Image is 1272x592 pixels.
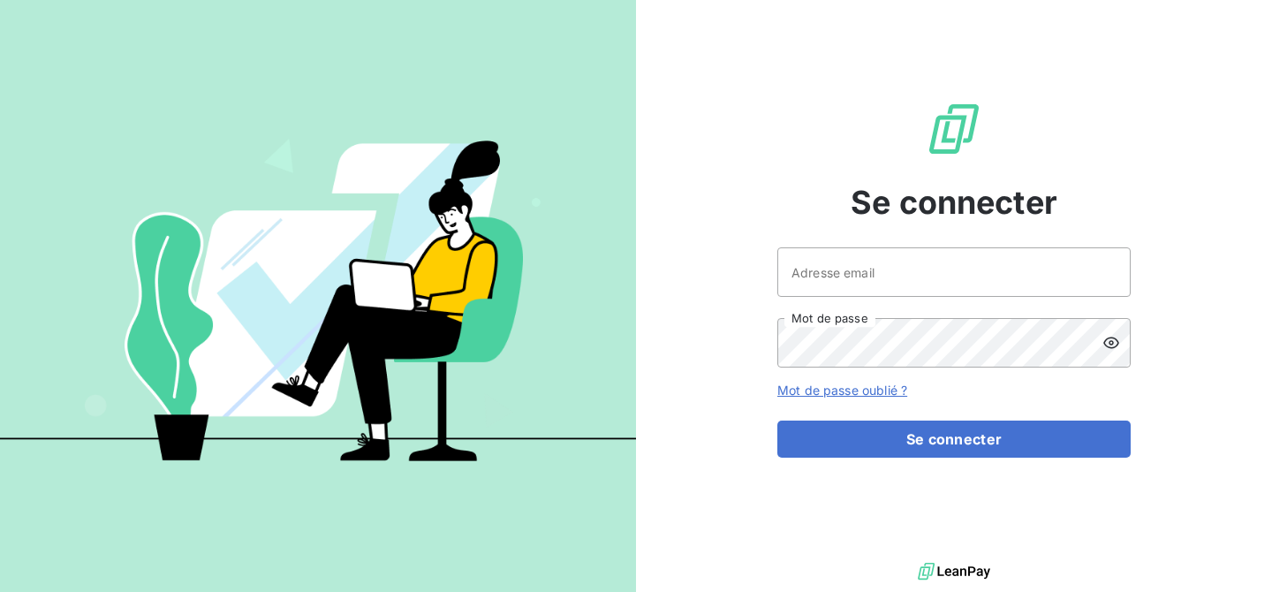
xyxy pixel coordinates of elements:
span: Se connecter [851,178,1057,226]
img: logo [918,558,990,585]
button: Se connecter [777,421,1131,458]
img: Logo LeanPay [926,101,982,157]
a: Mot de passe oublié ? [777,383,907,398]
input: placeholder [777,247,1131,297]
